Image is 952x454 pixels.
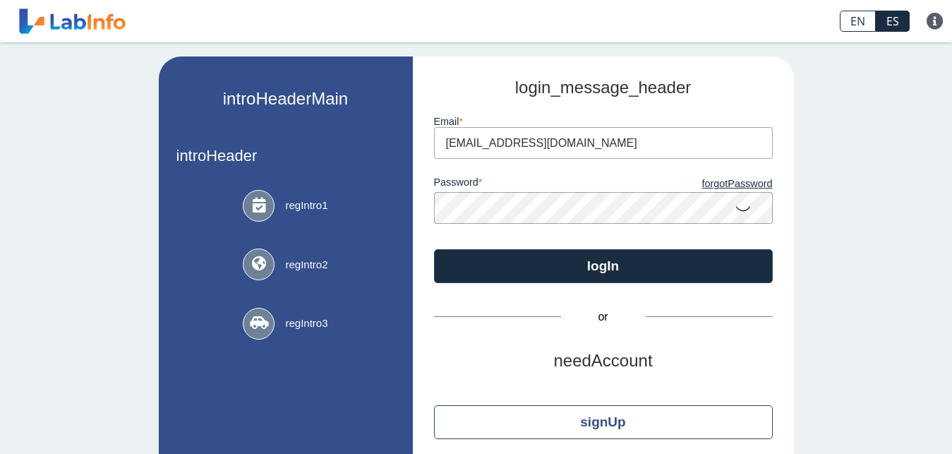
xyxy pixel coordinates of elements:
[434,405,773,439] button: signUp
[840,11,876,32] a: EN
[826,399,936,438] iframe: Help widget launcher
[434,177,603,192] label: password
[223,89,348,109] h2: introHeaderMain
[285,316,327,332] span: regIntro3
[876,11,910,32] a: ES
[434,351,773,371] h2: needAccount
[176,147,395,165] h3: introHeader
[434,116,773,127] label: email
[603,177,773,192] a: forgotPassword
[434,249,773,283] button: logIn
[561,309,646,325] span: or
[285,257,327,273] span: regIntro2
[434,78,773,98] h2: login_message_header
[285,198,327,214] span: regIntro1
